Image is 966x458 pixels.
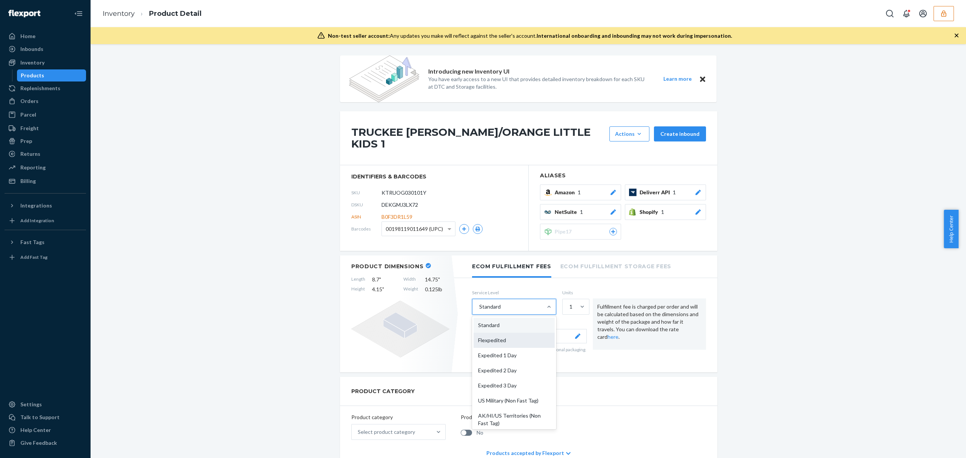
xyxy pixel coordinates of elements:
div: Expedited 1 Day [474,348,555,363]
div: Parcel [20,111,36,118]
div: Replenishments [20,85,60,92]
span: " [379,276,381,283]
div: Actions [615,130,644,138]
div: Orders [20,97,38,105]
a: Billing [5,175,86,187]
h2: Product Dimensions [351,263,424,270]
label: Units [562,289,587,296]
button: Shopify1 [625,204,706,220]
a: Product Detail [149,9,202,18]
span: Deliverr API [640,189,673,196]
a: Parcel [5,109,86,121]
button: Actions [609,126,649,141]
div: US Military (Non Fast Tag) [474,393,555,408]
span: 4.15 [372,286,397,293]
button: Amazon1 [540,184,621,200]
button: Close Navigation [71,6,86,21]
div: Settings [20,401,42,408]
a: Orders [5,95,86,107]
img: Flexport logo [8,10,40,17]
div: Reporting [20,164,46,171]
span: Non-test seller account: [328,32,390,39]
div: Expedited 3 Day [474,378,555,393]
a: Add Fast Tag [5,251,86,263]
a: Replenishments [5,82,86,94]
div: Expedited 2 Day [474,363,555,378]
h2: Aliases [540,173,706,178]
button: Open notifications [899,6,914,21]
div: Returns [20,150,40,158]
button: Learn more [658,74,696,84]
a: Talk to Support [5,411,86,423]
button: Help Center [944,210,958,248]
div: Any updates you make will reflect against the seller's account. [328,32,732,40]
span: Pipe17 [555,228,575,235]
a: Returns [5,148,86,160]
span: International onboarding and inbounding may not work during impersonation. [537,32,732,39]
span: 1 [661,208,664,216]
div: Products [21,72,44,79]
button: NetSuite1 [540,204,621,220]
a: Inventory [103,9,135,18]
button: Open Search Box [882,6,897,21]
div: Billing [20,177,36,185]
span: " [438,276,440,283]
div: Integrations [20,202,52,209]
a: here [608,334,618,340]
span: 8.7 [372,276,397,283]
span: Height [351,286,365,293]
div: Home [20,32,35,40]
span: NetSuite [555,208,580,216]
a: Inventory [5,57,86,69]
span: 1 [578,189,581,196]
label: Service Level [472,289,556,296]
span: identifiers & barcodes [351,173,517,180]
span: Weight [403,286,418,293]
ol: breadcrumbs [97,3,208,25]
span: B0F3DR1L59 [381,213,412,221]
div: Standard [479,303,501,310]
span: Amazon [555,189,578,196]
a: Home [5,30,86,42]
a: Reporting [5,161,86,174]
button: Close [698,74,708,84]
div: Select product category [358,428,415,436]
span: 0.125 lb [425,286,449,293]
div: Talk to Support [20,413,60,421]
div: Give Feedback [20,439,57,447]
h1: TRUCKEE [PERSON_NAME]/ORANGE LITTLE KIDS 1 [351,126,606,150]
span: 1 [673,189,676,196]
button: Create inbound [654,126,706,141]
button: Give Feedback [5,437,86,449]
span: SKU [351,189,381,196]
button: Integrations [5,200,86,212]
a: Products [17,69,86,81]
span: 1 [580,208,583,216]
span: 00198119011649 (UPC) [386,223,443,235]
span: ASIN [351,214,381,220]
span: Width [403,276,418,283]
div: AK/HI/US Territories (Non Fast Tag) [474,408,555,431]
button: Open account menu [915,6,931,21]
p: Introducing new Inventory UI [428,67,509,76]
button: Pipe17 [540,224,621,240]
span: Shopify [640,208,661,216]
p: Product category [351,413,446,421]
span: 14.75 [425,276,449,283]
div: Inventory [20,59,45,66]
a: Inbounds [5,43,86,55]
a: Help Center [5,424,86,436]
div: 1 [569,303,572,310]
img: new-reports-banner-icon.82668bd98b6a51aee86340f2a7b77ae3.png [349,55,419,102]
div: Add Fast Tag [20,254,48,260]
div: Add Integration [20,217,54,224]
input: 1 [569,303,569,310]
div: Inbounds [20,45,43,53]
span: DEKGMJ3LX72 [381,201,418,209]
li: Ecom Fulfillment Fees [472,255,551,278]
span: Length [351,276,365,283]
h2: PRODUCT CATEGORY [351,384,415,398]
button: Deliverr API1 [625,184,706,200]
